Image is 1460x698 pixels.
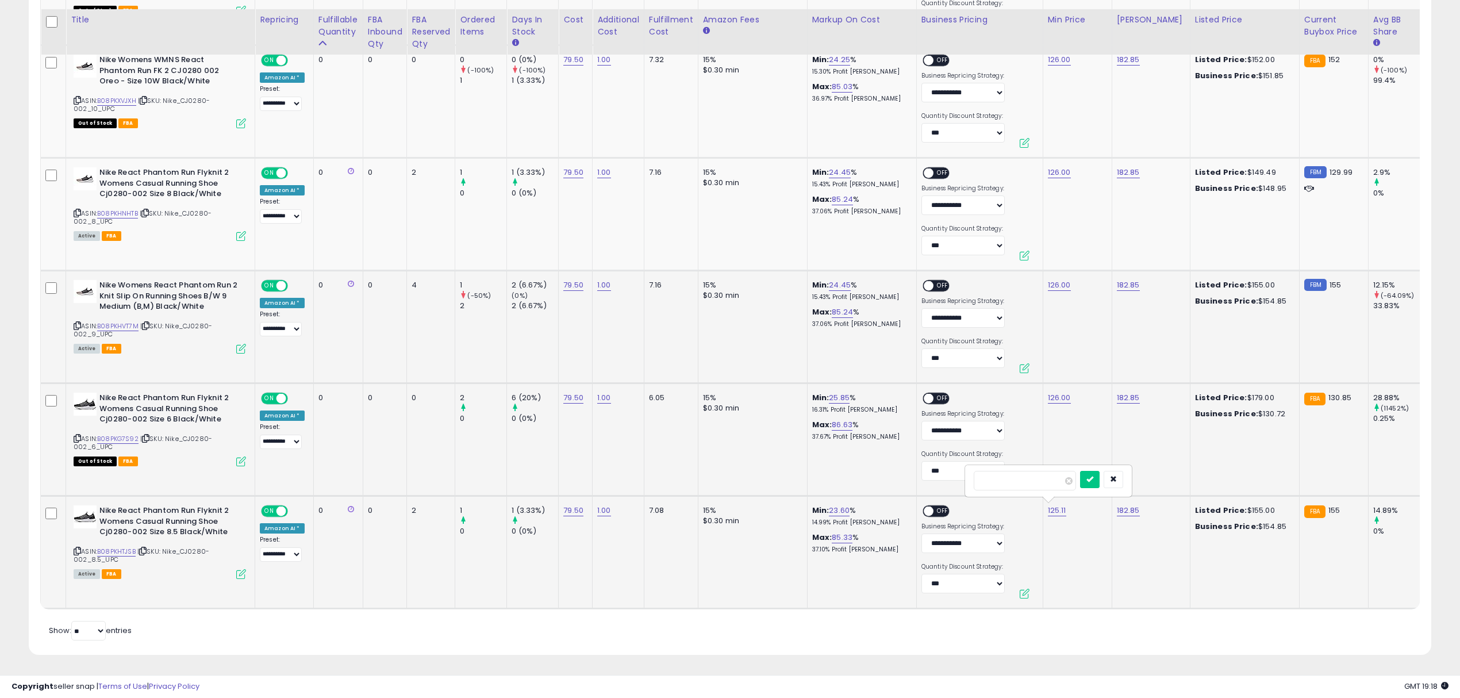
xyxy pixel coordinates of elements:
[1117,14,1185,26] div: [PERSON_NAME]
[49,625,132,636] span: Show: entries
[318,167,354,178] div: 0
[812,181,908,189] p: 15.43% Profit [PERSON_NAME]
[812,14,912,26] div: Markup on Cost
[1373,55,1420,65] div: 0%
[74,167,246,240] div: ASIN:
[286,507,305,516] span: OFF
[1195,54,1247,65] b: Listed Price:
[812,307,908,328] div: %
[71,14,250,26] div: Title
[1195,55,1290,65] div: $152.00
[812,68,908,76] p: 15.30% Profit [PERSON_NAME]
[563,167,583,178] a: 79.50
[921,450,1005,458] label: Quantity Discount Strategy:
[812,95,908,103] p: 36.97% Profit [PERSON_NAME]
[74,209,212,226] span: | SKU: Nike_CJ0280-002_8_UPC
[1381,66,1407,75] small: (-100%)
[286,394,305,404] span: OFF
[260,411,305,421] div: Amazon AI *
[1048,54,1071,66] a: 126.00
[1330,167,1353,178] span: 129.99
[512,505,558,516] div: 1 (3.33%)
[812,505,908,527] div: %
[460,413,506,424] div: 0
[99,505,239,540] b: Nike React Phantom Run Flyknit 2 Womens Casual Running Shoe Cj0280-002 Size 8.5 Black/White
[921,410,1005,418] label: Business Repricing Strategy:
[118,6,138,16] span: FBA
[74,167,97,190] img: 31WVc1qnYLL._SL40_.jpg
[703,14,802,26] div: Amazon Fees
[512,38,518,48] small: Days In Stock.
[512,291,528,300] small: (0%)
[703,178,798,188] div: $0.30 min
[812,406,908,414] p: 16.31% Profit [PERSON_NAME]
[812,393,908,414] div: %
[74,393,97,416] img: 41eO2slBeAL._SL40_.jpg
[262,168,276,178] span: ON
[1328,54,1340,65] span: 152
[933,281,952,291] span: OFF
[1381,404,1409,413] small: (11452%)
[1195,296,1258,306] b: Business Price:
[812,194,908,216] div: %
[1048,392,1071,404] a: 126.00
[1195,280,1290,290] div: $155.00
[1373,301,1420,311] div: 33.83%
[412,55,446,65] div: 0
[597,167,611,178] a: 1.00
[1195,505,1247,516] b: Listed Price:
[933,56,952,66] span: OFF
[1195,393,1290,403] div: $179.00
[74,280,246,352] div: ASIN:
[1195,167,1247,178] b: Listed Price:
[921,72,1005,80] label: Business Repricing Strategy:
[812,306,832,317] b: Max:
[921,225,1005,233] label: Quantity Discount Strategy:
[812,392,829,403] b: Min:
[74,55,246,127] div: ASIN:
[597,279,611,291] a: 1.00
[1195,521,1258,532] b: Business Price:
[318,393,354,403] div: 0
[649,55,689,65] div: 7.32
[460,393,506,403] div: 2
[812,546,908,554] p: 37.10% Profit [PERSON_NAME]
[102,231,121,241] span: FBA
[260,536,305,562] div: Preset:
[512,413,558,424] div: 0 (0%)
[74,118,117,128] span: All listings that are currently out of stock and unavailable for purchase on Amazon
[1195,521,1290,532] div: $154.85
[74,96,210,113] span: | SKU: Nike_CJ0280-002_10_UPC
[649,505,689,516] div: 7.08
[260,72,305,83] div: Amazon AI *
[921,297,1005,305] label: Business Repricing Strategy:
[1048,167,1071,178] a: 126.00
[74,280,97,303] img: 31WVc1qnYLL._SL40_.jpg
[1304,505,1325,518] small: FBA
[832,81,852,93] a: 85.03
[99,280,239,315] b: Nike Womens React Phantom Run 2 Knit Slip On Running Shoes B/W 9 Medium (B,M) Black/White
[1117,392,1140,404] a: 182.85
[74,569,100,579] span: All listings currently available for purchase on Amazon
[262,394,276,404] span: ON
[921,563,1005,571] label: Quantity Discount Strategy:
[512,393,558,403] div: 6 (20%)
[260,85,305,111] div: Preset:
[1373,75,1420,86] div: 99.4%
[649,280,689,290] div: 7.16
[921,338,1005,346] label: Quantity Discount Strategy:
[829,167,851,178] a: 24.45
[921,523,1005,531] label: Business Repricing Strategy:
[74,55,97,78] img: 31WVc1qnYLL._SL40_.jpg
[812,208,908,216] p: 37.06% Profit [PERSON_NAME]
[1373,280,1420,290] div: 12.15%
[74,547,209,564] span: | SKU: Nike_CJ0280-002_8.5_UPC
[512,75,558,86] div: 1 (3.33%)
[260,185,305,195] div: Amazon AI *
[467,66,494,75] small: (-100%)
[921,185,1005,193] label: Business Repricing Strategy:
[512,526,558,536] div: 0 (0%)
[74,457,117,466] span: All listings that are currently out of stock and unavailable for purchase on Amazon
[1381,291,1414,300] small: (-64.09%)
[812,54,829,65] b: Min:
